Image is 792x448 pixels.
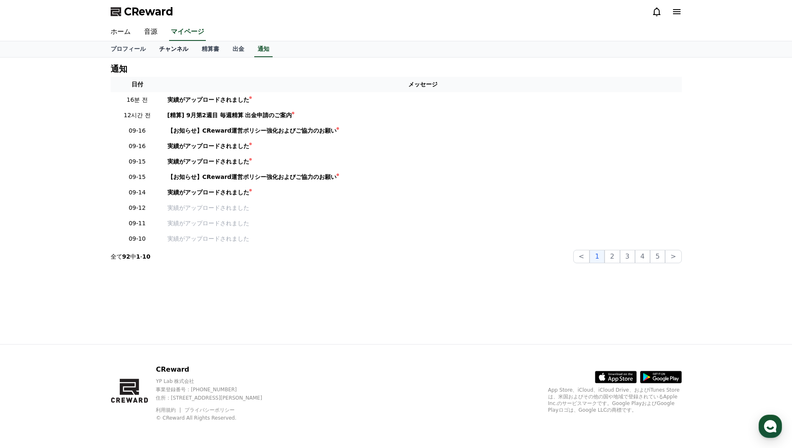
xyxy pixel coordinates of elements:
a: 実績がアップロードされました [167,219,678,228]
a: プロフィール [104,41,152,57]
button: 4 [635,250,650,263]
div: 実績がアップロードされました [167,157,249,166]
p: 事業登録番号 : [PHONE_NUMBER] [156,386,276,393]
span: Messages [69,277,94,284]
a: 実績がアップロードされました [167,157,678,166]
a: 実績がアップロードされました [167,188,678,197]
strong: 1 [136,253,140,260]
div: 【お知らせ】CReward運営ポリシー強化およびご協力のお願い [167,173,337,181]
a: 実績がアップロードされました [167,142,678,151]
a: 実績がアップロードされました [167,234,678,243]
button: 5 [650,250,665,263]
p: 12시간 전 [114,111,161,120]
a: チャンネル [152,41,195,57]
p: 09-16 [114,126,161,135]
button: 3 [620,250,635,263]
p: 09-15 [114,157,161,166]
a: 実績がアップロードされました [167,204,678,212]
p: 全て 中 - [111,252,151,261]
a: Messages [55,264,108,285]
p: 住所 : [STREET_ADDRESS][PERSON_NAME] [156,395,276,401]
button: < [573,250,590,263]
strong: 10 [142,253,150,260]
a: ホーム [104,23,137,41]
div: 実績がアップロードされました [167,142,249,151]
p: CReward [156,365,276,375]
span: Settings [124,277,144,284]
button: 2 [605,250,620,263]
button: 1 [590,250,605,263]
p: 09-16 [114,142,161,151]
p: 16분 전 [114,96,161,104]
button: > [665,250,681,263]
th: 日付 [111,77,164,92]
a: 利用規約 [156,407,182,413]
a: プライバシーポリシー [185,407,235,413]
th: メッセージ [164,77,682,92]
div: 実績がアップロードされました [167,96,249,104]
a: Home [3,264,55,285]
p: © CReward All Rights Reserved. [156,415,276,421]
p: 09-12 [114,204,161,212]
a: Settings [108,264,160,285]
p: 09-14 [114,188,161,197]
p: 09-10 [114,234,161,243]
span: CReward [124,5,173,18]
a: マイページ [169,23,206,41]
a: 出金 [226,41,251,57]
a: 精算書 [195,41,226,57]
a: 音源 [137,23,164,41]
div: 【お知らせ】CReward運営ポリシー強化およびご協力のお願い [167,126,337,135]
a: 通知 [254,41,273,57]
div: 実績がアップロードされました [167,188,249,197]
a: 【お知らせ】CReward運営ポリシー強化およびご協力のお願い [167,126,678,135]
p: 09-15 [114,173,161,181]
a: [精算] 9月第2週目 毎週精算 出金申請のご案内 [167,111,678,120]
strong: 92 [122,253,130,260]
h4: 通知 [111,64,127,73]
p: YP Lab 株式会社 [156,378,276,385]
p: App Store、iCloud、iCloud Drive、およびiTunes Storeは、米国およびその他の国や地域で登録されているApple Inc.のサービスマークです。Google P... [548,387,682,413]
a: 【お知らせ】CReward運営ポリシー強化およびご協力のお願い [167,173,678,181]
p: 09-11 [114,219,161,228]
a: 実績がアップロードされました [167,96,678,104]
div: [精算] 9月第2週目 毎週精算 出金申請のご案内 [167,111,292,120]
a: CReward [111,5,173,18]
span: Home [21,277,36,284]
